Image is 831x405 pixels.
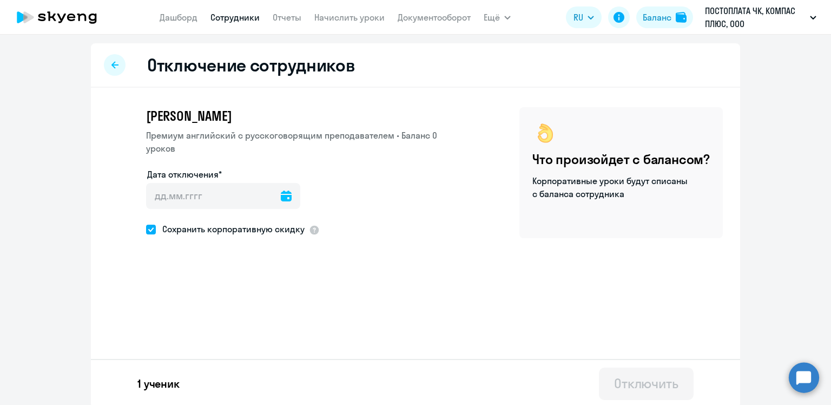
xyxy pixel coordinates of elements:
[484,6,511,28] button: Ещё
[599,368,694,400] button: Отключить
[147,168,222,181] label: Дата отключения*
[573,11,583,24] span: RU
[566,6,602,28] button: RU
[614,375,678,392] div: Отключить
[484,11,500,24] span: Ещё
[137,376,180,391] p: 1 ученик
[146,129,464,155] p: Премиум английский с русскоговорящим преподавателем • Баланс 0 уроков
[273,12,301,23] a: Отчеты
[700,4,822,30] button: ПОСТОПЛАТА ЧК, КОМПАС ПЛЮС, ООО
[156,223,305,236] span: Сохранить корпоративную скидку
[676,12,687,23] img: balance
[705,4,806,30] p: ПОСТОПЛАТА ЧК, КОМПАС ПЛЮС, ООО
[146,183,300,209] input: дд.мм.гггг
[532,174,689,200] p: Корпоративные уроки будут списаны с баланса сотрудника
[147,54,355,76] h2: Отключение сотрудников
[314,12,385,23] a: Начислить уроки
[146,107,232,125] span: [PERSON_NAME]
[398,12,471,23] a: Документооборот
[636,6,693,28] button: Балансbalance
[643,11,671,24] div: Баланс
[160,12,197,23] a: Дашборд
[532,151,710,168] h4: Что произойдет с балансом?
[532,120,558,146] img: ok
[210,12,260,23] a: Сотрудники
